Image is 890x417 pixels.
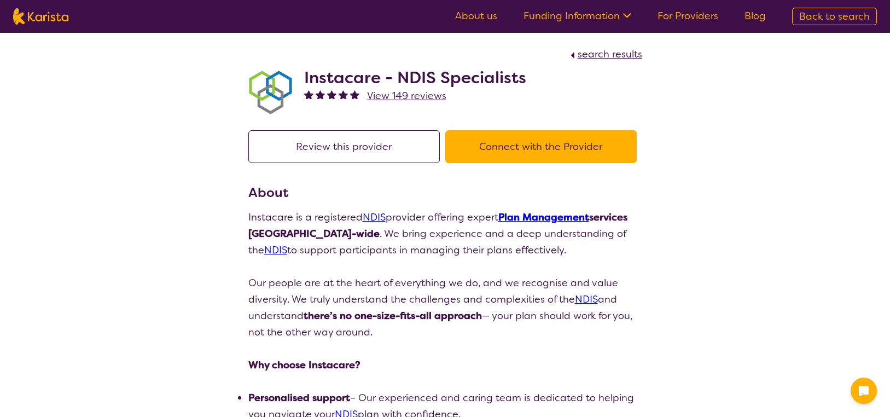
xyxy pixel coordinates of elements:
[13,8,68,25] img: Karista logo
[445,130,637,163] button: Connect with the Provider
[575,293,598,306] a: NDIS
[578,48,642,61] span: search results
[304,90,313,99] img: fullstar
[744,9,766,22] a: Blog
[455,9,497,22] a: About us
[367,89,446,102] span: View 149 reviews
[248,358,360,372] strong: Why choose Instacare?
[792,8,877,25] a: Back to search
[568,48,642,61] a: search results
[339,90,348,99] img: fullstar
[658,9,718,22] a: For Providers
[248,391,350,404] strong: Personalised support
[248,71,292,114] img: obkhna0zu27zdd4ubuus.png
[445,140,642,153] a: Connect with the Provider
[304,68,526,88] h2: Instacare - NDIS Specialists
[248,140,445,153] a: Review this provider
[799,10,870,23] span: Back to search
[523,9,631,22] a: Funding Information
[248,183,642,202] h3: About
[363,211,386,224] a: NDIS
[498,211,589,224] a: Plan Management
[304,309,482,322] strong: there’s no one-size-fits-all approach
[248,275,642,340] p: Our people are at the heart of everything we do, and we recognise and value diversity. We truly u...
[248,209,642,258] p: Instacare is a registered provider offering expert . We bring experience and a deep understanding...
[367,88,446,104] a: View 149 reviews
[316,90,325,99] img: fullstar
[248,130,440,163] button: Review this provider
[327,90,336,99] img: fullstar
[350,90,359,99] img: fullstar
[264,244,287,257] a: NDIS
